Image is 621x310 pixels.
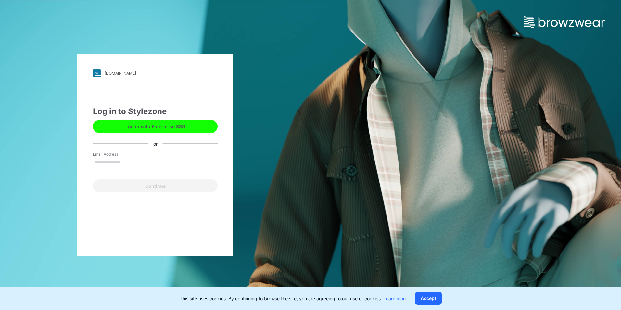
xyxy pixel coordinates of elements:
div: or [148,140,163,147]
div: [DOMAIN_NAME] [105,71,136,76]
button: Accept [415,292,442,305]
a: Learn more [383,296,407,301]
label: Email Address [93,151,138,157]
div: Log in to Stylezone [93,106,218,117]
img: stylezone-logo.562084cfcfab977791bfbf7441f1a819.svg [93,69,101,77]
a: [DOMAIN_NAME] [93,69,218,77]
img: browzwear-logo.e42bd6dac1945053ebaf764b6aa21510.svg [524,16,605,28]
p: This site uses cookies. By continuing to browse the site, you are agreeing to our use of cookies. [180,295,407,302]
button: Log in with Enterprise SSO [93,120,218,133]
